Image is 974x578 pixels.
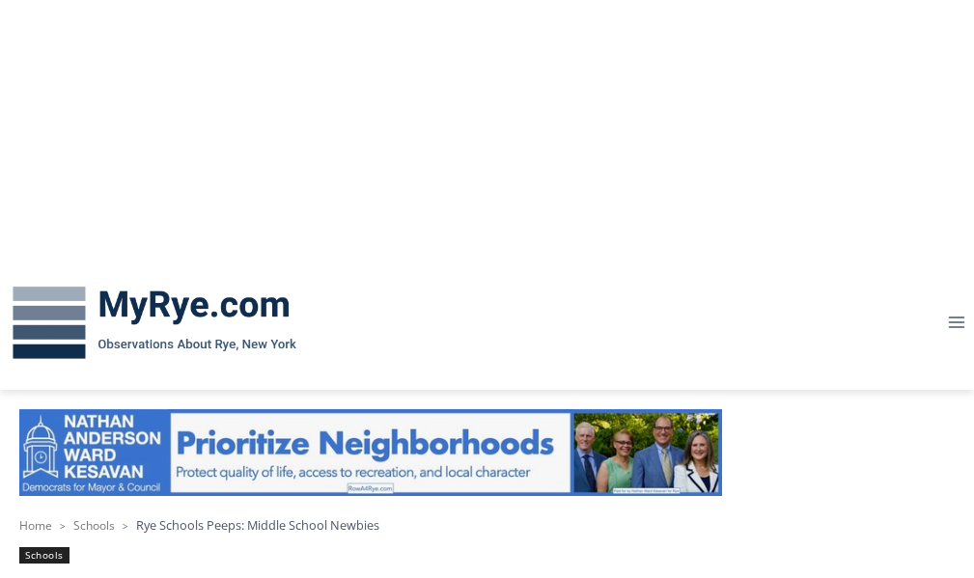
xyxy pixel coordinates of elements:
a: Home [19,517,52,534]
span: Rye Schools Peeps: Middle School Newbies [136,516,379,534]
span: > [60,519,66,533]
a: Schools [73,517,115,534]
span: > [123,519,128,533]
button: Open menu [938,308,974,338]
a: Schools [19,547,70,564]
nav: Breadcrumbs [19,515,955,535]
